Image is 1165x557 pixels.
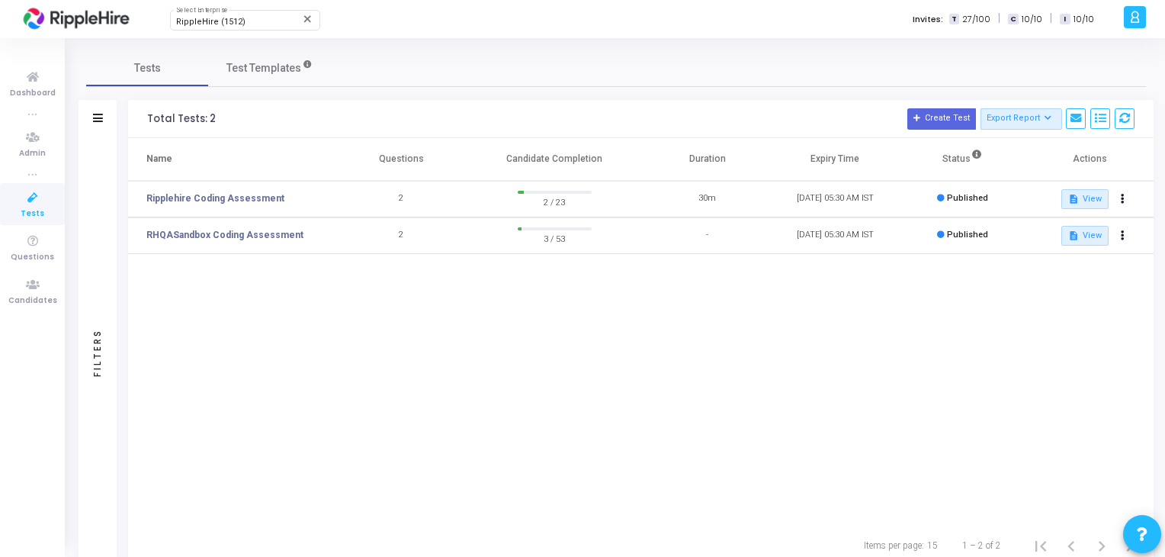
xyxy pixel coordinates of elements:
button: Export Report [980,108,1062,130]
span: Questions [11,251,54,264]
span: Candidates [8,295,57,307]
th: Candidate Completion [465,138,643,181]
button: View [1061,189,1108,209]
span: Admin [19,147,46,160]
td: [DATE] 05:30 AM IST [772,181,899,217]
span: 27/100 [962,13,990,26]
td: 2 [338,217,465,254]
th: Actions [1026,138,1154,181]
span: RippleHire (1512) [176,17,246,27]
th: Duration [643,138,771,181]
div: Filters [91,269,104,436]
th: Name [128,138,338,181]
span: Tests [21,208,44,221]
span: | [1050,11,1052,27]
td: [DATE] 05:30 AM IST [772,217,899,254]
span: | [998,11,1000,27]
span: C [1008,14,1018,25]
span: 3 / 53 [518,230,592,246]
img: logo [19,4,133,34]
mat-icon: description [1068,194,1079,204]
span: Tests [134,60,161,76]
mat-icon: description [1068,230,1079,241]
th: Expiry Time [772,138,899,181]
th: Questions [338,138,465,181]
span: Published [947,193,988,203]
div: 15 [927,539,938,552]
span: Test Templates [226,60,301,76]
div: 1 – 2 of 2 [962,539,1001,552]
div: Items per page: [864,539,924,552]
mat-icon: Clear [302,13,314,25]
a: Ripplehire Coding Assessment [146,192,284,205]
span: 10/10 [1074,13,1094,26]
td: 2 [338,181,465,217]
div: Total Tests: 2 [147,113,216,125]
td: - [643,217,771,254]
button: Create Test [907,108,976,130]
td: 30m [643,181,771,217]
span: Published [947,230,988,240]
a: RHQASandbox Coding Assessment [146,228,303,242]
span: I [1060,14,1070,25]
button: View [1061,226,1108,246]
span: Dashboard [10,87,56,100]
th: Status [899,138,1026,181]
span: T [949,14,959,25]
span: 10/10 [1022,13,1042,26]
label: Invites: [913,13,943,26]
span: 2 / 23 [518,194,592,209]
